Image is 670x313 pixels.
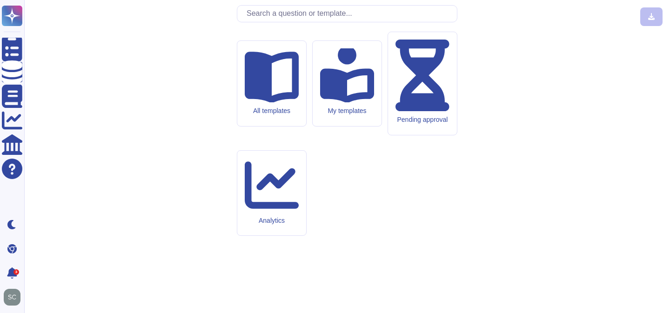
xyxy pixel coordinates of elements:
div: All templates [245,107,299,115]
div: My templates [320,107,374,115]
div: Pending approval [395,116,449,124]
img: user [4,289,20,306]
input: Search a question or template... [242,6,457,22]
div: 3 [13,269,19,275]
div: Analytics [245,217,299,225]
button: user [2,287,27,307]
